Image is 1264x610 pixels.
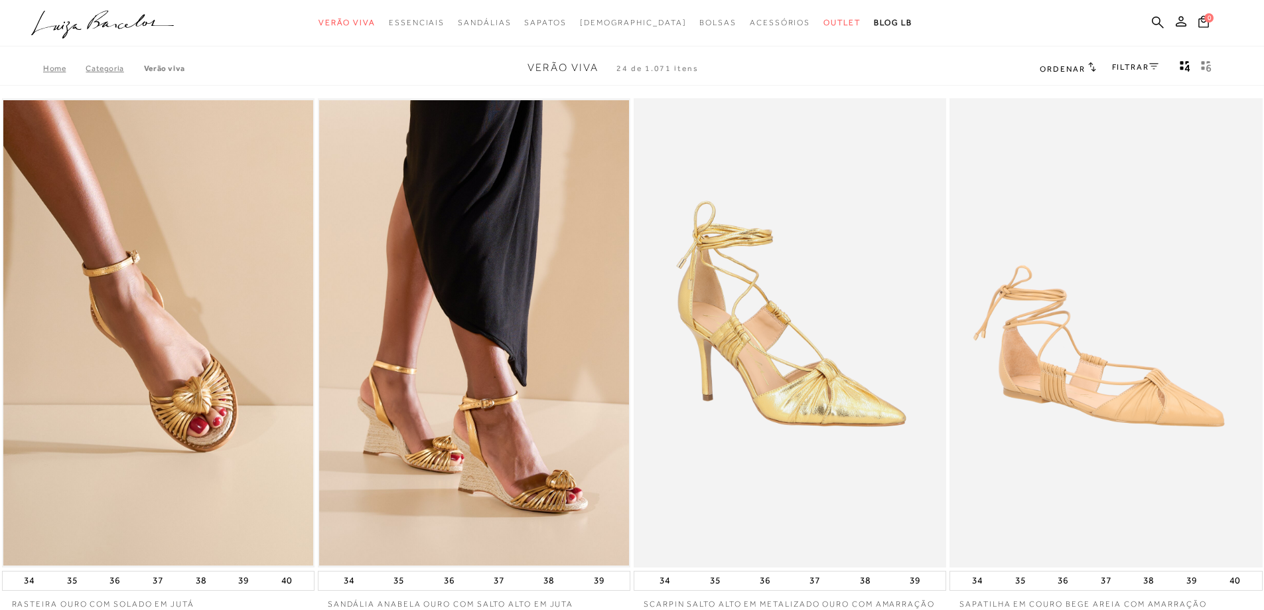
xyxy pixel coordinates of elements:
[389,572,408,590] button: 35
[318,18,376,27] span: Verão Viva
[43,64,86,73] a: Home
[951,100,1261,566] img: SAPATILHA EM COURO BEGE AREIA COM AMARRAÇÃO
[616,64,699,73] span: 24 de 1.071 itens
[1176,60,1194,77] button: Mostrar 4 produtos por linha
[318,591,630,610] a: SANDÁLIA ANABELA OURO COM SALTO ALTO EM JUTA
[86,64,143,73] a: Categoria
[1182,572,1201,590] button: 39
[490,572,508,590] button: 37
[1097,572,1115,590] button: 37
[874,18,912,27] span: BLOG LB
[656,572,674,590] button: 34
[634,591,946,610] a: SCARPIN SALTO ALTO EM METALIZADO OURO COM AMARRAÇÃO
[318,11,376,35] a: categoryNavScreenReaderText
[234,572,253,590] button: 39
[319,100,629,566] a: SANDÁLIA ANABELA OURO COM SALTO ALTO EM JUTA SANDÁLIA ANABELA OURO COM SALTO ALTO EM JUTA
[149,572,167,590] button: 37
[580,11,687,35] a: noSubCategoriesText
[1112,62,1159,72] a: FILTRAR
[699,11,737,35] a: categoryNavScreenReaderText
[389,11,445,35] a: categoryNavScreenReaderText
[458,18,511,27] span: Sandálias
[63,572,82,590] button: 35
[856,572,875,590] button: 38
[968,572,987,590] button: 34
[823,18,861,27] span: Outlet
[750,11,810,35] a: categoryNavScreenReaderText
[750,18,810,27] span: Acessórios
[527,62,598,74] span: Verão Viva
[192,572,210,590] button: 38
[823,11,861,35] a: categoryNavScreenReaderText
[105,572,124,590] button: 36
[524,11,566,35] a: categoryNavScreenReaderText
[635,100,945,566] img: SCARPIN SALTO ALTO EM METALIZADO OURO COM AMARRAÇÃO
[806,572,824,590] button: 37
[319,100,629,566] img: SANDÁLIA ANABELA OURO COM SALTO ALTO EM JUTA
[951,100,1261,566] a: SAPATILHA EM COURO BEGE AREIA COM AMARRAÇÃO SAPATILHA EM COURO BEGE AREIA COM AMARRAÇÃO
[277,572,296,590] button: 40
[1197,60,1216,77] button: gridText6Desc
[2,591,315,610] a: RASTEIRA OURO COM SOLADO EM JUTÁ
[1204,13,1214,23] span: 0
[340,572,358,590] button: 34
[458,11,511,35] a: categoryNavScreenReaderText
[1011,572,1030,590] button: 35
[1040,64,1085,74] span: Ordenar
[1194,15,1213,33] button: 0
[635,100,945,566] a: SCARPIN SALTO ALTO EM METALIZADO OURO COM AMARRAÇÃO SCARPIN SALTO ALTO EM METALIZADO OURO COM AMA...
[20,572,38,590] button: 34
[3,100,313,566] img: RASTEIRA OURO COM SOLADO EM JUTÁ
[440,572,458,590] button: 36
[590,572,608,590] button: 39
[906,572,924,590] button: 39
[580,18,687,27] span: [DEMOGRAPHIC_DATA]
[699,18,737,27] span: Bolsas
[1054,572,1072,590] button: 36
[539,572,558,590] button: 38
[874,11,912,35] a: BLOG LB
[756,572,774,590] button: 36
[949,591,1262,610] a: SAPATILHA EM COURO BEGE AREIA COM AMARRAÇÃO
[706,572,725,590] button: 35
[524,18,566,27] span: Sapatos
[389,18,445,27] span: Essenciais
[1139,572,1158,590] button: 38
[1226,572,1244,590] button: 40
[3,100,313,566] a: RASTEIRA OURO COM SOLADO EM JUTÁ RASTEIRA OURO COM SOLADO EM JUTÁ
[144,64,185,73] a: Verão Viva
